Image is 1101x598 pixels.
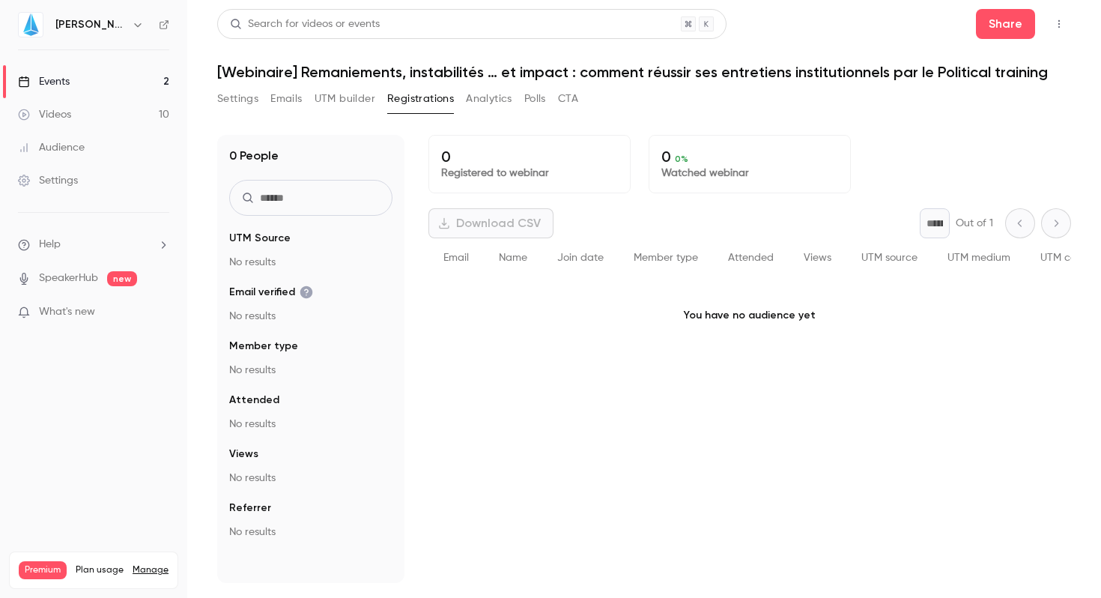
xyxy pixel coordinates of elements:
[229,231,392,540] section: facet-groups
[441,148,618,166] p: 0
[804,253,831,263] span: Views
[229,231,291,246] span: UTM Source
[18,173,78,188] div: Settings
[217,87,258,111] button: Settings
[661,166,838,181] p: Watched webinar
[229,471,392,486] p: No results
[19,561,67,579] span: Premium
[229,363,392,378] p: No results
[229,285,313,300] span: Email verified
[229,339,298,354] span: Member type
[133,564,169,576] a: Manage
[661,148,838,166] p: 0
[441,166,618,181] p: Registered to webinar
[39,304,95,320] span: What's new
[270,87,302,111] button: Emails
[387,87,454,111] button: Registrations
[229,447,258,462] span: Views
[151,306,169,319] iframe: Noticeable Trigger
[229,501,271,516] span: Referrer
[229,255,392,270] p: No results
[634,253,698,263] span: Member type
[76,564,124,576] span: Plan usage
[18,107,71,122] div: Videos
[861,253,917,263] span: UTM source
[229,525,392,540] p: No results
[524,87,546,111] button: Polls
[229,417,392,432] p: No results
[229,309,392,324] p: No results
[18,74,70,89] div: Events
[19,13,43,37] img: JIN
[428,278,1071,353] p: You have no audience yet
[107,271,137,286] span: new
[55,17,126,32] h6: [PERSON_NAME]
[217,63,1071,81] h1: [Webinaire] Remaniements, instabilités … et impact : comment réussir ses entretiens institutionne...
[976,9,1035,39] button: Share
[675,154,688,164] span: 0 %
[466,87,512,111] button: Analytics
[947,253,1010,263] span: UTM medium
[229,147,279,165] h1: 0 People
[18,140,85,155] div: Audience
[499,253,527,263] span: Name
[39,237,61,253] span: Help
[443,253,469,263] span: Email
[558,87,578,111] button: CTA
[557,253,604,263] span: Join date
[956,216,993,231] p: Out of 1
[230,16,380,32] div: Search for videos or events
[39,271,98,286] a: SpeakerHub
[315,87,375,111] button: UTM builder
[728,253,774,263] span: Attended
[229,393,279,408] span: Attended
[18,237,169,253] li: help-dropdown-opener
